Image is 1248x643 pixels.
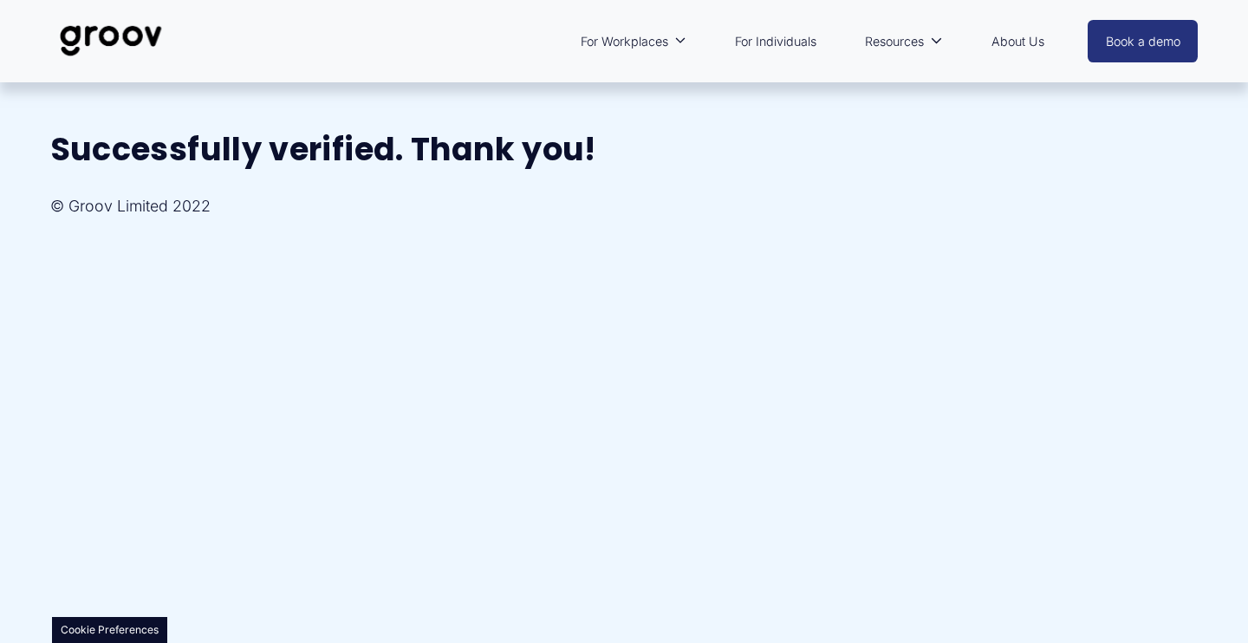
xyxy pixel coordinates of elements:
img: Groov | Unlock Human Potential at Work and in Life [50,12,172,69]
a: Book a demo [1088,20,1199,62]
section: Manage previously selected cookie options [52,617,167,643]
span: Resources [865,30,924,53]
a: folder dropdown [572,22,695,62]
p: © Groov Limited 2022 [50,196,912,218]
a: folder dropdown [856,22,951,62]
strong: Successfully verified. Thank you! [50,127,596,172]
button: Cookie Preferences [61,623,159,636]
span: For Workplaces [581,30,668,53]
a: For Individuals [726,22,825,62]
a: About Us [983,22,1053,62]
